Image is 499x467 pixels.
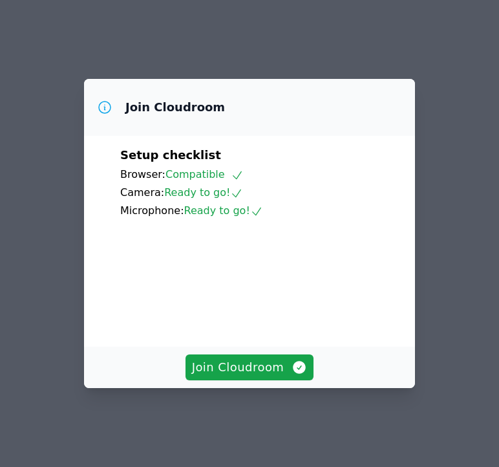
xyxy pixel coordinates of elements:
button: Join Cloudroom [186,354,314,380]
span: Microphone: [120,204,184,217]
span: Compatible [165,168,244,180]
span: Ready to go! [164,186,243,199]
h3: Join Cloudroom [125,100,225,115]
span: Camera: [120,186,164,199]
span: Setup checklist [120,148,221,162]
span: Browser: [120,168,165,180]
span: Ready to go! [184,204,263,217]
span: Join Cloudroom [192,358,308,376]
